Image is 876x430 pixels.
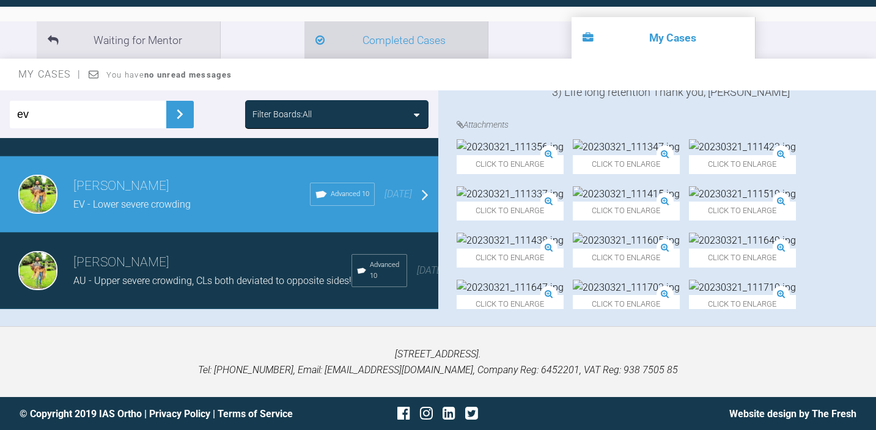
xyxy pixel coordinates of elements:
span: Click to enlarge [457,295,564,314]
span: [DATE] [385,188,412,200]
li: Waiting for Mentor [37,21,220,59]
span: My Cases [18,68,81,80]
h4: Attachments [457,118,858,131]
li: My Cases [572,17,755,59]
img: 20230321_111647.jpg [457,280,564,296]
img: 20230321_111649.jpg [689,233,796,249]
strong: no unread messages [144,70,232,79]
span: Click to enlarge [689,202,796,220]
input: Enter Case ID or Title [10,101,166,128]
span: EV - Lower severe crowding [73,199,191,210]
img: 20230321_111337.jpg [457,186,564,202]
img: 20230321_111415.jpg [573,186,680,202]
span: Click to enlarge [573,249,680,268]
span: AU - Upper severe crowding, CLs both deviated to opposite sides! [73,275,352,286]
a: Terms of Service [218,408,293,420]
span: Click to enlarge [573,155,680,174]
p: [STREET_ADDRESS]. Tel: [PHONE_NUMBER], Email: [EMAIL_ADDRESS][DOMAIN_NAME], Company Reg: 6452201,... [20,346,856,377]
a: Website design by The Fresh [729,408,856,420]
span: Click to enlarge [457,202,564,220]
span: Click to enlarge [689,155,796,174]
span: Click to enlarge [689,249,796,268]
span: Click to enlarge [457,249,564,268]
span: Click to enlarge [573,202,680,220]
li: Completed Cases [304,21,488,59]
img: Dipak Parmar [18,251,57,290]
span: Click to enlarge [457,155,564,174]
span: Advanced 10 [331,189,369,200]
h3: [PERSON_NAME] [73,252,352,273]
img: 20230321_111438.jpg [457,233,564,249]
span: Click to enlarge [573,295,680,314]
span: Advanced 10 [370,260,402,282]
img: chevronRight.28bd32b0.svg [170,104,190,124]
span: [DATE] [417,264,444,276]
span: You have [106,70,232,79]
img: Dipak Parmar [18,175,57,214]
div: © Copyright 2019 IAS Ortho | | [20,406,298,422]
span: Click to enlarge [689,295,796,314]
img: 20230321_111347.jpg [573,139,680,155]
a: Privacy Policy [149,408,210,420]
img: 20230321_111519.jpg [689,186,796,202]
img: 20230321_111702.jpg [573,280,680,296]
img: 20230321_111356.jpg [457,139,564,155]
img: 20230321_111710.jpg [689,280,796,296]
img: 20230321_111422.jpg [689,139,796,155]
img: 20230321_111605.jpg [573,233,680,249]
div: Filter Boards: All [252,107,312,121]
h3: [PERSON_NAME] [73,176,310,197]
